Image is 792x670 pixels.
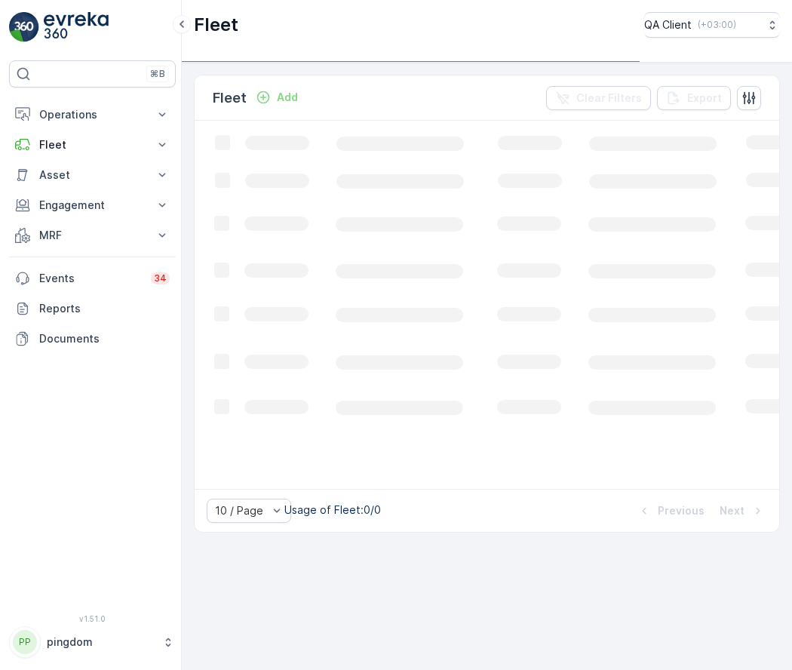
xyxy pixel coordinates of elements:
[47,635,155,650] p: pingdom
[687,91,722,106] p: Export
[9,324,176,354] a: Documents
[546,86,651,110] button: Clear Filters
[658,503,705,518] p: Previous
[194,13,238,37] p: Fleet
[39,301,170,316] p: Reports
[644,12,780,38] button: QA Client(+03:00)
[9,190,176,220] button: Engagement
[720,503,744,518] p: Next
[9,160,176,190] button: Asset
[9,263,176,294] a: Events34
[657,86,731,110] button: Export
[718,502,767,520] button: Next
[250,88,304,106] button: Add
[9,626,176,658] button: PPpingdom
[39,198,146,213] p: Engagement
[576,91,642,106] p: Clear Filters
[9,294,176,324] a: Reports
[44,12,109,42] img: logo_light-DOdMpM7g.png
[9,12,39,42] img: logo
[9,614,176,623] span: v 1.51.0
[9,220,176,250] button: MRF
[9,100,176,130] button: Operations
[39,228,146,243] p: MRF
[635,502,706,520] button: Previous
[39,331,170,346] p: Documents
[39,107,146,122] p: Operations
[698,19,736,31] p: ( +03:00 )
[13,630,37,654] div: PP
[154,272,167,284] p: 34
[213,88,247,109] p: Fleet
[39,271,142,286] p: Events
[150,68,165,80] p: ⌘B
[644,17,692,32] p: QA Client
[9,130,176,160] button: Fleet
[284,502,381,518] p: Usage of Fleet : 0/0
[39,167,146,183] p: Asset
[39,137,146,152] p: Fleet
[277,90,298,105] p: Add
